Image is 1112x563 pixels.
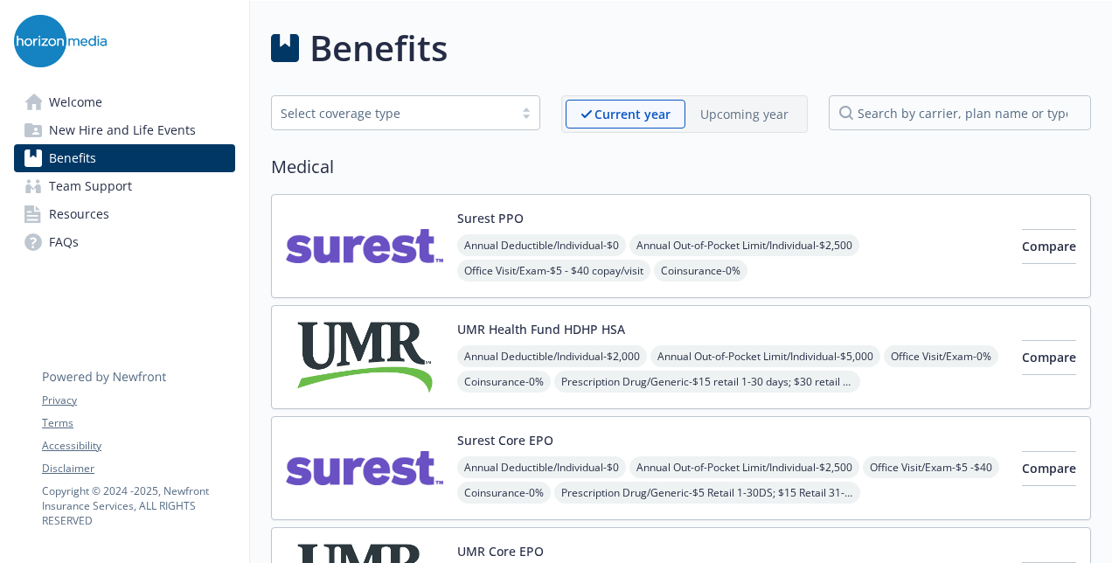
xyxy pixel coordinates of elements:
[554,482,860,504] span: Prescription Drug/Generic - $5 Retail 1-30DS; $15 Retail 31-90DS
[286,320,443,394] img: UMR carrier logo
[884,345,998,367] span: Office Visit/Exam - 0%
[49,228,79,256] span: FAQs
[457,260,650,281] span: Office Visit/Exam - $5 - $40 copay/visit
[457,320,625,338] button: UMR Health Fund HDHP HSA
[1022,340,1076,375] button: Compare
[309,22,448,74] h1: Benefits
[650,345,880,367] span: Annual Out-of-Pocket Limit/Individual - $5,000
[286,431,443,505] img: Surest carrier logo
[42,393,234,408] a: Privacy
[49,88,102,116] span: Welcome
[594,105,671,123] p: Current year
[629,456,859,478] span: Annual Out-of-Pocket Limit/Individual - $2,500
[457,234,626,256] span: Annual Deductible/Individual - $0
[14,200,235,228] a: Resources
[629,234,859,256] span: Annual Out-of-Pocket Limit/Individual - $2,500
[457,456,626,478] span: Annual Deductible/Individual - $0
[457,345,647,367] span: Annual Deductible/Individual - $2,000
[281,104,504,122] div: Select coverage type
[14,228,235,256] a: FAQs
[1022,229,1076,264] button: Compare
[457,482,551,504] span: Coinsurance - 0%
[554,371,860,393] span: Prescription Drug/Generic - $15 retail 1-30 days; $30 retail 31-90 days
[42,483,234,528] p: Copyright © 2024 - 2025 , Newfront Insurance Services, ALL RIGHTS RESERVED
[457,209,524,227] button: Surest PPO
[49,144,96,172] span: Benefits
[49,200,109,228] span: Resources
[457,542,544,560] button: UMR Core EPO
[49,172,132,200] span: Team Support
[457,371,551,393] span: Coinsurance - 0%
[654,260,747,281] span: Coinsurance - 0%
[700,105,789,123] p: Upcoming year
[42,438,234,454] a: Accessibility
[14,144,235,172] a: Benefits
[14,88,235,116] a: Welcome
[14,116,235,144] a: New Hire and Life Events
[1022,460,1076,476] span: Compare
[863,456,999,478] span: Office Visit/Exam - $5 -$40
[271,154,1091,180] h2: Medical
[1022,349,1076,365] span: Compare
[14,172,235,200] a: Team Support
[42,461,234,476] a: Disclaimer
[42,415,234,431] a: Terms
[457,431,553,449] button: Surest Core EPO
[49,116,196,144] span: New Hire and Life Events
[1022,238,1076,254] span: Compare
[286,209,443,283] img: Surest carrier logo
[829,95,1091,130] input: search by carrier, plan name or type
[1022,451,1076,486] button: Compare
